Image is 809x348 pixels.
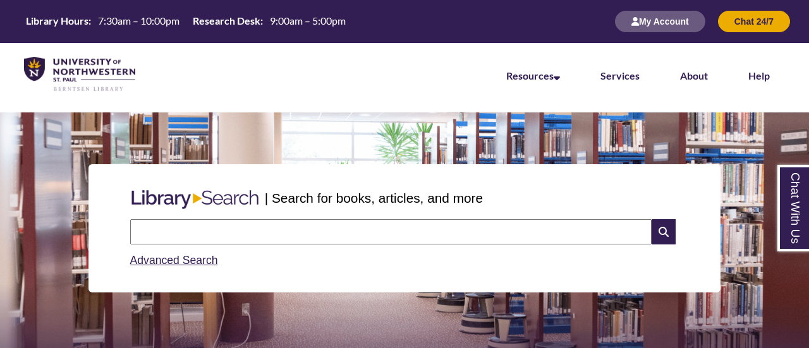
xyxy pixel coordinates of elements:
p: | Search for books, articles, and more [265,188,483,208]
button: My Account [615,11,705,32]
a: Hours Today [21,14,351,29]
img: UNWSP Library Logo [24,57,135,92]
a: Help [748,69,770,81]
i: Search [652,219,676,244]
a: My Account [615,16,705,27]
img: Libary Search [125,185,265,214]
th: Library Hours: [21,14,93,28]
th: Research Desk: [188,14,265,28]
a: About [680,69,708,81]
button: Chat 24/7 [718,11,790,32]
table: Hours Today [21,14,351,28]
a: Chat 24/7 [718,16,790,27]
span: 9:00am – 5:00pm [270,15,346,27]
a: Advanced Search [130,254,218,267]
a: Resources [506,69,560,81]
span: 7:30am – 10:00pm [98,15,179,27]
a: Services [600,69,640,81]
